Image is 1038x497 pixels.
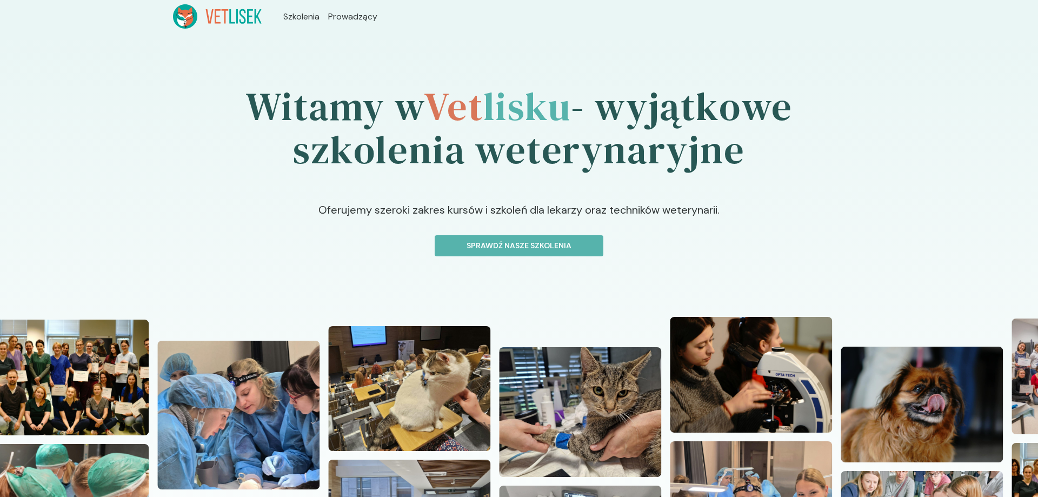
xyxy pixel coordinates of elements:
span: Vet [424,79,483,133]
img: Z2WOx5bqstJ98vaI_20240512_101618.jpg [328,326,490,451]
img: Z2WOn5bqstJ98vZ7_DSC06617.JPG [841,347,1003,462]
h1: Witamy w - wyjątkowe szkolenia weterynaryjne [173,55,865,202]
p: Oferujemy szeroki zakres kursów i szkoleń dla lekarzy oraz techników weterynarii. [173,202,865,235]
img: Z2WOrpbqstJ98vaB_DSC04907.JPG [670,317,832,433]
img: Z2WOuJbqstJ98vaF_20221127_125425.jpg [499,347,661,477]
a: Prowadzący [328,10,377,23]
p: Sprawdź nasze szkolenia [444,240,594,251]
span: lisku [483,79,571,133]
button: Sprawdź nasze szkolenia [435,235,603,256]
img: Z2WOzZbqstJ98vaN_20241110_112957.jpg [157,341,320,489]
a: Szkolenia [283,10,320,23]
